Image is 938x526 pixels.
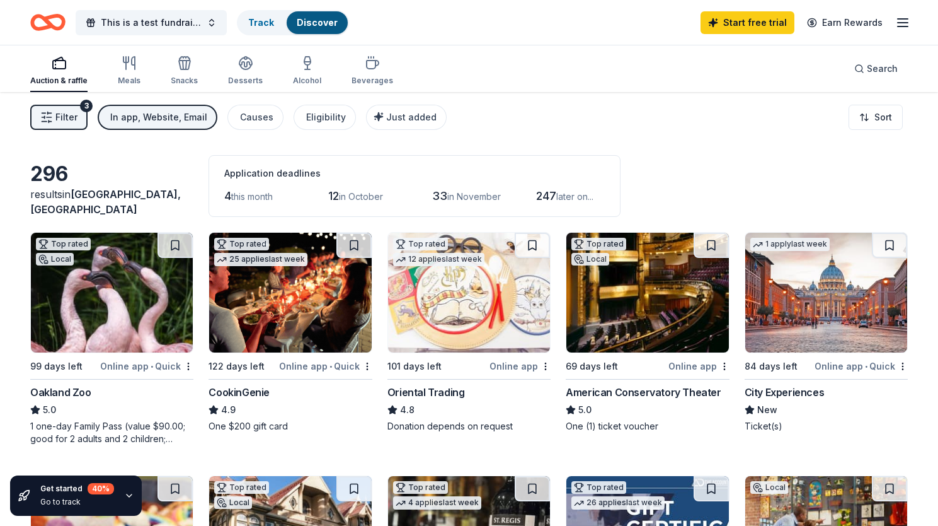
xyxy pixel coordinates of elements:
[30,359,83,374] div: 99 days left
[865,361,867,371] span: •
[294,105,356,130] button: Eligibility
[171,76,198,86] div: Snacks
[209,420,372,433] div: One $200 gift card
[757,402,777,418] span: New
[228,76,263,86] div: Desserts
[874,110,892,125] span: Sort
[386,112,437,122] span: Just added
[566,385,721,400] div: American Conservatory Theater
[55,110,77,125] span: Filter
[110,110,207,125] div: In app, Website, Email
[30,8,66,37] a: Home
[750,238,830,251] div: 1 apply last week
[489,358,551,374] div: Online app
[387,359,442,374] div: 101 days left
[393,238,448,250] div: Top rated
[366,105,447,130] button: Just added
[98,105,217,130] button: In app, Website, Email
[566,420,729,433] div: One (1) ticket voucher
[100,358,193,374] div: Online app Quick
[745,232,908,433] a: Image for City Experiences1 applylast week84 days leftOnline app•QuickCity ExperiencesNewTicket(s)
[240,110,273,125] div: Causes
[43,402,56,418] span: 5.0
[101,15,202,30] span: This is a test fundraiser
[30,50,88,92] button: Auction & raffle
[306,110,346,125] div: Eligibility
[227,105,283,130] button: Causes
[237,10,349,35] button: TrackDiscover
[171,50,198,92] button: Snacks
[30,232,193,445] a: Image for Oakland ZooTop ratedLocal99 days leftOnline app•QuickOakland Zoo5.01 one-day Family Pas...
[432,189,447,202] span: 33
[214,253,307,266] div: 25 applies last week
[388,233,550,353] img: Image for Oriental Trading
[214,238,269,250] div: Top rated
[328,189,339,202] span: 12
[556,191,593,202] span: later on...
[30,188,181,216] span: [GEOGRAPHIC_DATA], [GEOGRAPHIC_DATA]
[30,188,181,216] span: in
[209,385,270,400] div: CookinGenie
[209,359,265,374] div: 122 days left
[393,253,484,266] div: 12 applies last week
[293,50,321,92] button: Alcohol
[745,385,825,400] div: City Experiences
[387,232,551,433] a: Image for Oriental TradingTop rated12 applieslast week101 days leftOnline appOriental Trading4.8D...
[566,233,728,353] img: Image for American Conservatory Theater
[339,191,383,202] span: in October
[30,385,91,400] div: Oakland Zoo
[393,496,481,510] div: 4 applies last week
[867,61,898,76] span: Search
[209,232,372,433] a: Image for CookinGenieTop rated25 applieslast week122 days leftOnline app•QuickCookinGenie4.9One $...
[30,76,88,86] div: Auction & raffle
[387,385,465,400] div: Oriental Trading
[750,481,788,494] div: Local
[214,496,252,509] div: Local
[815,358,908,374] div: Online app Quick
[329,361,332,371] span: •
[668,358,729,374] div: Online app
[297,17,338,28] a: Discover
[352,50,393,92] button: Beverages
[30,187,193,217] div: results
[387,420,551,433] div: Donation depends on request
[566,232,729,433] a: Image for American Conservatory TheaterTop ratedLocal69 days leftOnline appAmerican Conservatory ...
[799,11,890,34] a: Earn Rewards
[293,76,321,86] div: Alcohol
[224,189,231,202] span: 4
[151,361,153,371] span: •
[30,420,193,445] div: 1 one-day Family Pass (value $90.00; good for 2 adults and 2 children; parking is included)
[209,233,371,353] img: Image for CookinGenie
[571,253,609,266] div: Local
[224,166,605,181] div: Application deadlines
[571,238,626,250] div: Top rated
[745,233,907,353] img: Image for City Experiences
[578,402,592,418] span: 5.0
[279,358,372,374] div: Online app Quick
[248,17,274,28] a: Track
[393,481,448,494] div: Top rated
[571,496,665,510] div: 26 applies last week
[30,161,193,187] div: 296
[80,100,93,112] div: 3
[40,483,114,494] div: Get started
[745,420,908,433] div: Ticket(s)
[571,481,626,494] div: Top rated
[31,233,193,353] img: Image for Oakland Zoo
[228,50,263,92] button: Desserts
[231,191,273,202] span: this month
[566,359,618,374] div: 69 days left
[40,497,114,507] div: Go to track
[745,359,798,374] div: 84 days left
[76,10,227,35] button: This is a test fundraiser
[447,191,501,202] span: in November
[844,56,908,81] button: Search
[536,189,556,202] span: 247
[118,50,140,92] button: Meals
[701,11,794,34] a: Start free trial
[214,481,269,494] div: Top rated
[36,238,91,250] div: Top rated
[352,76,393,86] div: Beverages
[36,253,74,266] div: Local
[221,402,236,418] span: 4.9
